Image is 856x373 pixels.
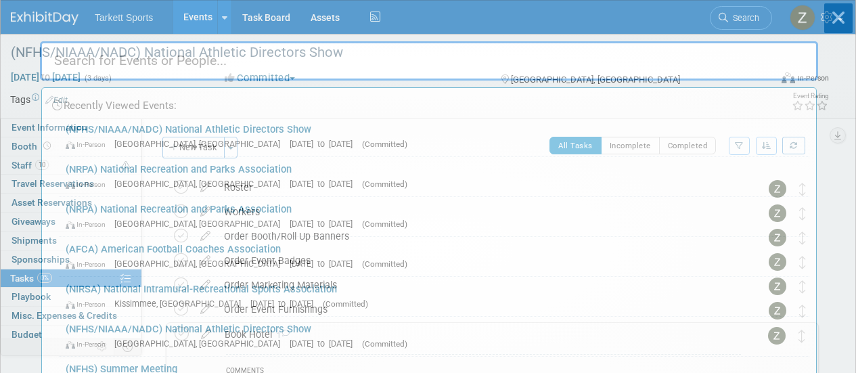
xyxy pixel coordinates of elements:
[362,219,407,229] span: (Committed)
[114,139,287,149] span: [GEOGRAPHIC_DATA], [GEOGRAPHIC_DATA]
[49,88,809,117] div: Recently Viewed Events:
[59,157,809,196] a: (NRPA) National Recreation and Parks Association In-Person [GEOGRAPHIC_DATA], [GEOGRAPHIC_DATA] [...
[59,117,809,156] a: (NFHS/NIAAA/NADC) National Athletic Directors Show In-Person [GEOGRAPHIC_DATA], [GEOGRAPHIC_DATA]...
[290,179,359,189] span: [DATE] to [DATE]
[290,259,359,269] span: [DATE] to [DATE]
[66,140,112,149] span: In-Person
[66,260,112,269] span: In-Person
[59,277,809,316] a: (NIRSA) National Intramural-Recreational Sports Association In-Person Kissimmee, [GEOGRAPHIC_DATA...
[290,219,359,229] span: [DATE] to [DATE]
[362,179,407,189] span: (Committed)
[114,338,287,349] span: [GEOGRAPHIC_DATA], [GEOGRAPHIC_DATA]
[250,299,320,309] span: [DATE] to [DATE]
[362,139,407,149] span: (Committed)
[323,299,368,309] span: (Committed)
[114,299,248,309] span: Kissimmee, [GEOGRAPHIC_DATA]
[66,300,112,309] span: In-Person
[59,237,809,276] a: (AFCA) American Football Coaches Association In-Person [GEOGRAPHIC_DATA], [GEOGRAPHIC_DATA] [DATE...
[362,339,407,349] span: (Committed)
[290,139,359,149] span: [DATE] to [DATE]
[66,220,112,229] span: In-Person
[66,340,112,349] span: In-Person
[66,180,112,189] span: In-Person
[114,259,287,269] span: [GEOGRAPHIC_DATA], [GEOGRAPHIC_DATA]
[114,179,287,189] span: [GEOGRAPHIC_DATA], [GEOGRAPHIC_DATA]
[59,197,809,236] a: (NRPA) National Recreation and Parks Association In-Person [GEOGRAPHIC_DATA], [GEOGRAPHIC_DATA] [...
[40,41,818,81] input: Search for Events or People...
[114,219,287,229] span: [GEOGRAPHIC_DATA], [GEOGRAPHIC_DATA]
[290,338,359,349] span: [DATE] to [DATE]
[59,317,809,356] a: (NFHS/NIAAA/NADC) National Athletic Directors Show In-Person [GEOGRAPHIC_DATA], [GEOGRAPHIC_DATA]...
[362,259,407,269] span: (Committed)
